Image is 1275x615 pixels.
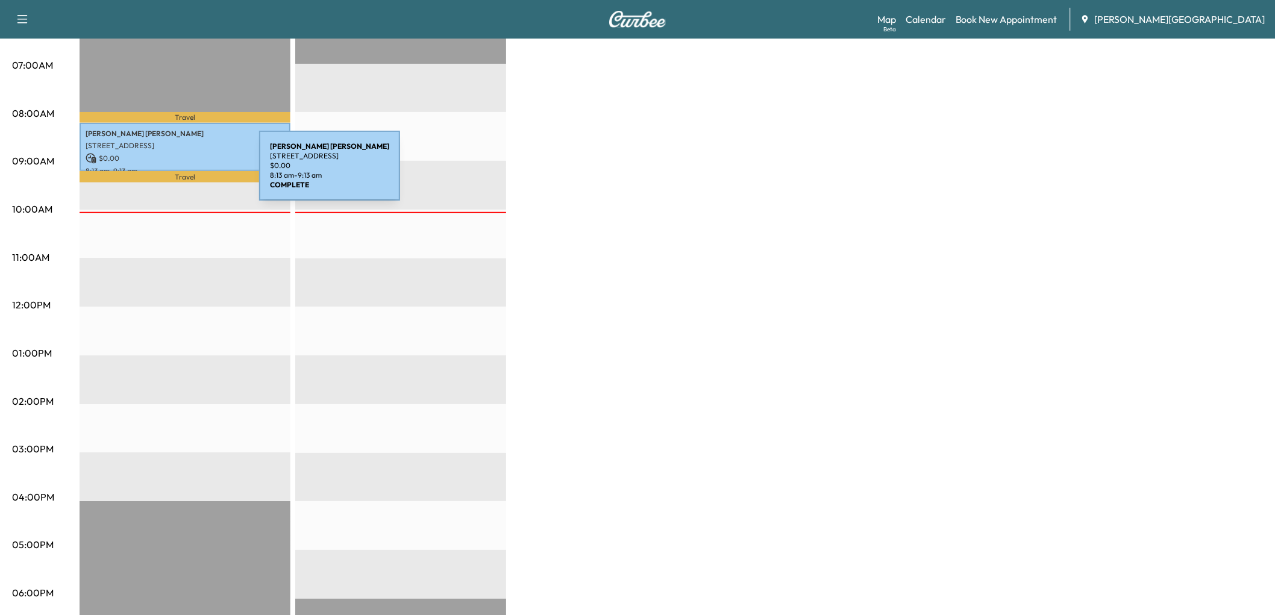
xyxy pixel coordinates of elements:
a: Calendar [906,12,946,27]
p: 08:00AM [12,106,54,120]
p: 07:00AM [12,58,53,72]
p: 02:00PM [12,394,54,408]
p: 06:00PM [12,585,54,600]
p: 8:13 am - 9:13 am [270,170,389,180]
p: $ 0.00 [86,153,284,164]
p: 05:00PM [12,537,54,552]
p: 8:13 am - 9:13 am [86,166,284,176]
p: 12:00PM [12,298,51,312]
p: [STREET_ADDRESS] [270,151,389,161]
p: Travel [80,171,290,183]
p: 03:00PM [12,442,54,456]
img: Curbee Logo [609,11,666,28]
b: [PERSON_NAME] [PERSON_NAME] [270,142,389,151]
b: COMPLETE [270,180,309,189]
p: Travel [80,112,290,122]
p: 04:00PM [12,490,54,504]
span: [PERSON_NAME][GEOGRAPHIC_DATA] [1095,12,1265,27]
p: [PERSON_NAME] [PERSON_NAME] [86,129,284,139]
p: 09:00AM [12,154,54,168]
p: [STREET_ADDRESS] [86,141,284,151]
div: Beta [883,25,896,34]
p: 10:00AM [12,202,52,216]
p: $ 0.00 [270,161,389,170]
p: 11:00AM [12,250,49,264]
a: MapBeta [877,12,896,27]
p: 01:00PM [12,346,52,360]
a: Book New Appointment [956,12,1057,27]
